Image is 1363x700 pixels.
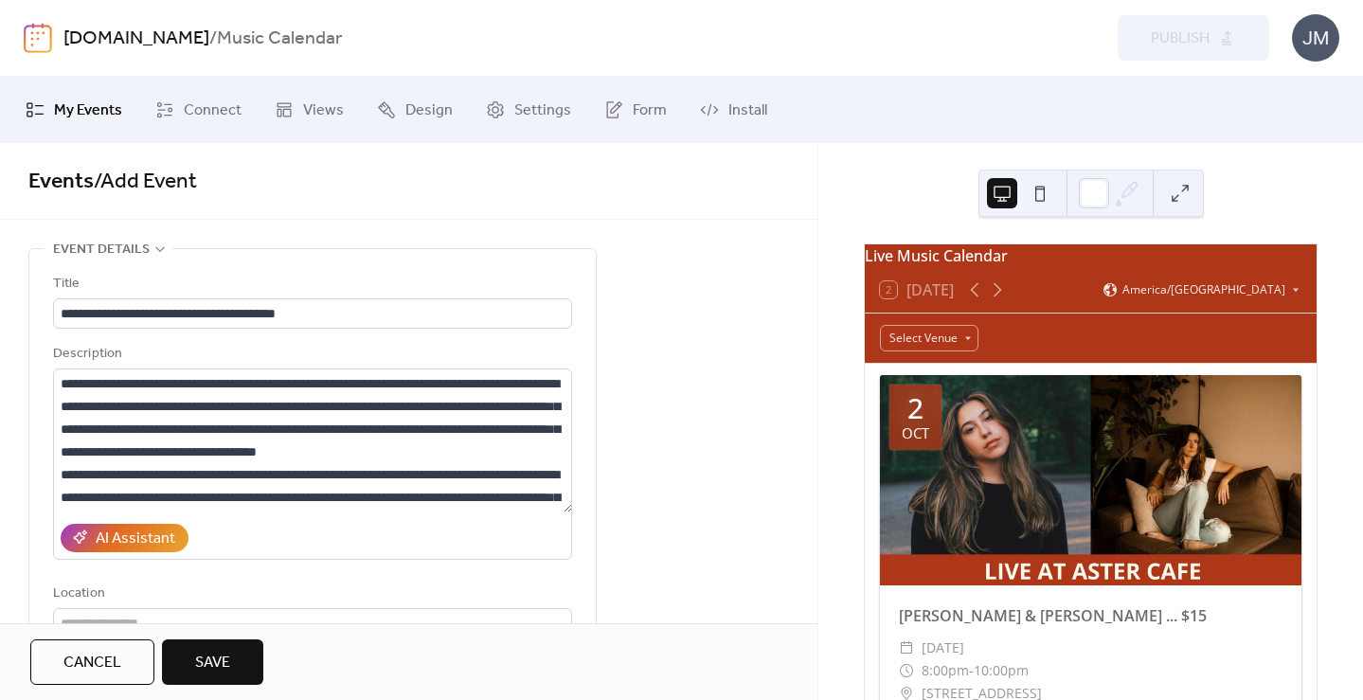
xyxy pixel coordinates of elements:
a: Events [28,161,94,203]
div: JM [1292,14,1339,62]
div: Oct [902,426,929,440]
div: Description [53,343,568,366]
span: America/[GEOGRAPHIC_DATA] [1122,284,1285,296]
div: AI Assistant [96,528,175,550]
a: Views [260,84,358,135]
span: / Add Event [94,161,197,203]
div: Live Music Calendar [865,244,1317,267]
button: Cancel [30,639,154,685]
div: Location [53,583,568,605]
span: - [969,659,974,682]
span: [DATE] [922,637,964,659]
div: ​ [899,659,914,682]
a: Settings [472,84,585,135]
a: Design [363,84,467,135]
a: [PERSON_NAME] & [PERSON_NAME] ... $15 [899,605,1207,626]
div: ​ [899,637,914,659]
a: [DOMAIN_NAME] [63,21,209,57]
a: Form [590,84,681,135]
div: 2 [907,394,924,422]
a: Install [686,84,781,135]
span: Cancel [63,652,121,674]
span: My Events [54,99,122,122]
span: 8:00pm [922,659,969,682]
b: / [209,21,217,57]
span: Design [405,99,453,122]
span: Event details [53,239,150,261]
span: Settings [514,99,571,122]
a: My Events [11,84,136,135]
span: Views [303,99,344,122]
b: Music Calendar [217,21,342,57]
span: Install [728,99,767,122]
button: AI Assistant [61,524,188,552]
div: Title [53,273,568,296]
span: Form [633,99,667,122]
span: Save [195,652,230,674]
button: Save [162,639,263,685]
img: logo [24,23,52,53]
a: Connect [141,84,256,135]
span: 10:00pm [974,659,1029,682]
span: Connect [184,99,242,122]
